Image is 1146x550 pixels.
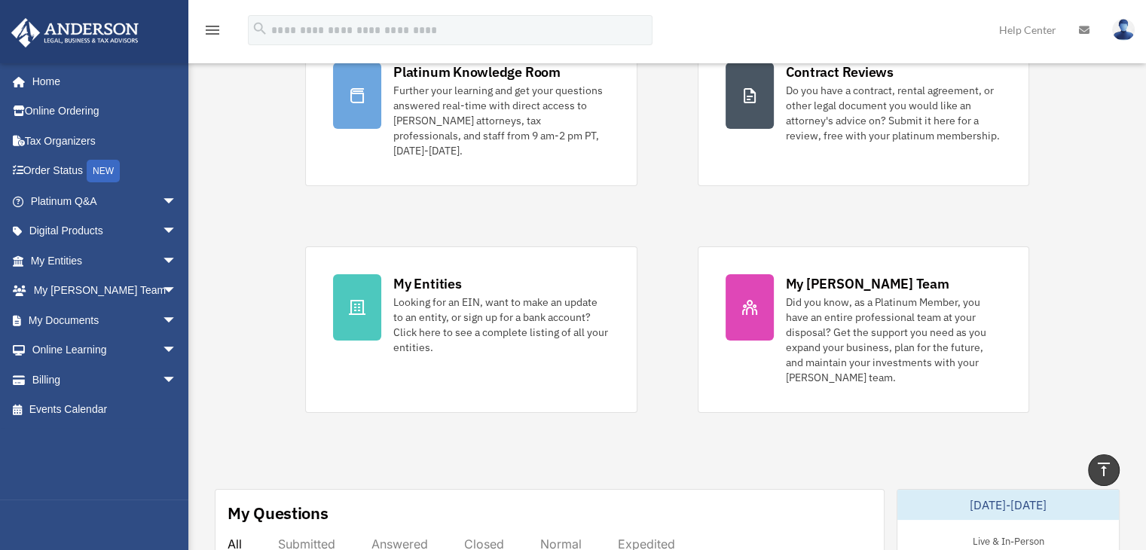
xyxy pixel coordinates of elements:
[11,335,200,365] a: Online Learningarrow_drop_down
[897,490,1119,520] div: [DATE]-[DATE]
[393,274,461,293] div: My Entities
[786,295,1001,385] div: Did you know, as a Platinum Member, you have an entire professional team at your disposal? Get th...
[393,83,609,158] div: Further your learning and get your questions answered real-time with direct access to [PERSON_NAM...
[11,186,200,216] a: Platinum Q&Aarrow_drop_down
[393,295,609,355] div: Looking for an EIN, want to make an update to an entity, or sign up for a bank account? Click her...
[162,305,192,336] span: arrow_drop_down
[786,83,1001,143] div: Do you have a contract, rental agreement, or other legal document you would like an attorney's ad...
[87,160,120,182] div: NEW
[305,246,637,413] a: My Entities Looking for an EIN, want to make an update to an entity, or sign up for a bank accoun...
[11,156,200,187] a: Order StatusNEW
[1088,454,1120,486] a: vertical_align_top
[1112,19,1135,41] img: User Pic
[203,21,222,39] i: menu
[11,216,200,246] a: Digital Productsarrow_drop_down
[11,276,200,306] a: My [PERSON_NAME] Teamarrow_drop_down
[11,126,200,156] a: Tax Organizers
[11,365,200,395] a: Billingarrow_drop_down
[11,305,200,335] a: My Documentsarrow_drop_down
[305,35,637,186] a: Platinum Knowledge Room Further your learning and get your questions answered real-time with dire...
[162,186,192,217] span: arrow_drop_down
[203,26,222,39] a: menu
[252,20,268,37] i: search
[1095,460,1113,478] i: vertical_align_top
[11,96,200,127] a: Online Ordering
[162,276,192,307] span: arrow_drop_down
[162,365,192,396] span: arrow_drop_down
[960,532,1056,548] div: Live & In-Person
[11,246,200,276] a: My Entitiesarrow_drop_down
[162,216,192,247] span: arrow_drop_down
[228,502,329,524] div: My Questions
[7,18,143,47] img: Anderson Advisors Platinum Portal
[786,63,894,81] div: Contract Reviews
[11,66,192,96] a: Home
[393,63,561,81] div: Platinum Knowledge Room
[786,274,949,293] div: My [PERSON_NAME] Team
[11,395,200,425] a: Events Calendar
[698,246,1029,413] a: My [PERSON_NAME] Team Did you know, as a Platinum Member, you have an entire professional team at...
[162,246,192,277] span: arrow_drop_down
[698,35,1029,186] a: Contract Reviews Do you have a contract, rental agreement, or other legal document you would like...
[162,335,192,366] span: arrow_drop_down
